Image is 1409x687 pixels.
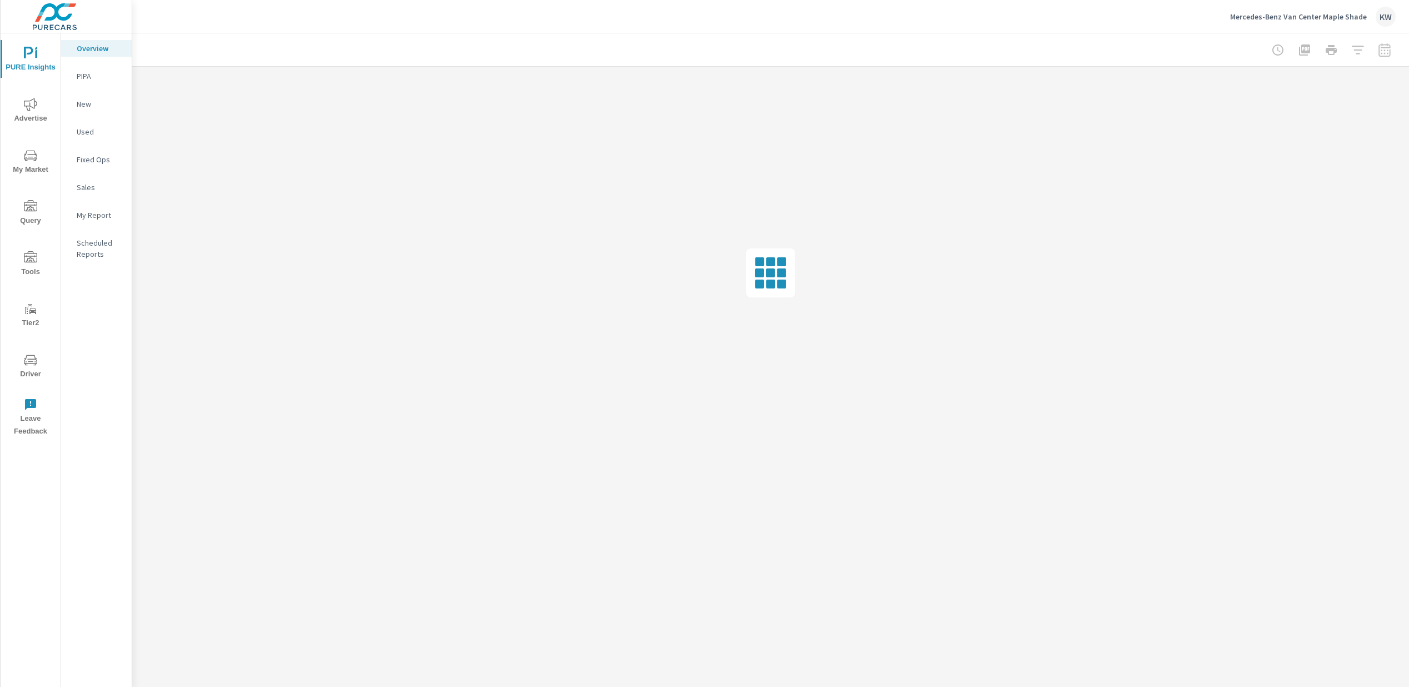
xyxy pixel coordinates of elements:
p: Mercedes-Benz Van Center Maple Shade [1230,12,1367,22]
div: nav menu [1,33,61,442]
p: Sales [77,182,123,193]
span: Query [4,200,57,227]
span: PURE Insights [4,47,57,74]
p: Scheduled Reports [77,237,123,260]
div: Used [61,123,132,140]
div: PIPA [61,68,132,84]
p: Fixed Ops [77,154,123,165]
p: New [77,98,123,109]
p: My Report [77,210,123,221]
div: Sales [61,179,132,196]
div: My Report [61,207,132,223]
div: KW [1376,7,1396,27]
span: Tier2 [4,302,57,330]
span: My Market [4,149,57,176]
div: Scheduled Reports [61,235,132,262]
p: PIPA [77,71,123,82]
span: Driver [4,354,57,381]
span: Tools [4,251,57,278]
p: Used [77,126,123,137]
span: Leave Feedback [4,398,57,438]
p: Overview [77,43,123,54]
span: Advertise [4,98,57,125]
div: Overview [61,40,132,57]
div: Fixed Ops [61,151,132,168]
div: New [61,96,132,112]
